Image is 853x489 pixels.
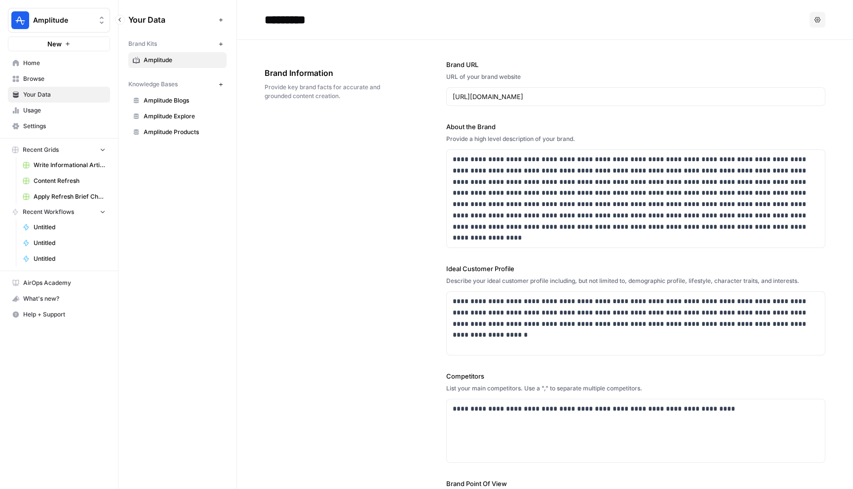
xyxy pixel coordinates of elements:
[8,275,110,291] a: AirOps Academy
[23,145,59,154] span: Recent Grids
[23,106,106,115] span: Usage
[18,251,110,267] a: Untitled
[47,39,62,49] span: New
[18,219,110,235] a: Untitled
[128,52,227,68] a: Amplitude
[8,71,110,87] a: Browse
[23,310,106,319] span: Help + Support
[18,235,110,251] a: Untitled
[8,8,110,33] button: Workspace: Amplitude
[23,59,106,68] span: Home
[128,93,227,108] a: Amplitude Blogs
[128,80,178,89] span: Knowledge Bases
[18,189,110,205] a: Apply Refresh Brief Changes Grid
[33,15,93,25] span: Amplitude
[8,205,110,219] button: Recent Workflows
[265,83,391,101] span: Provide key brand facts for accurate and grounded content creation.
[23,208,74,216] span: Recent Workflows
[34,254,106,263] span: Untitled
[8,103,110,118] a: Usage
[23,122,106,131] span: Settings
[11,11,29,29] img: Amplitude Logo
[446,60,825,70] label: Brand URL
[8,291,110,307] button: What's new?
[265,67,391,79] span: Brand Information
[446,371,825,381] label: Competitors
[8,307,110,322] button: Help + Support
[8,36,110,51] button: New
[128,108,227,124] a: Amplitude Explore
[34,223,106,232] span: Untitled
[8,291,110,306] div: What's new?
[18,173,110,189] a: Content Refresh
[446,479,825,489] label: Brand Point Of View
[34,161,106,170] span: Write Informational Article
[144,96,222,105] span: Amplitude Blogs
[446,277,825,285] div: Describe your ideal customer profile including, but not limited to, demographic profile, lifestyl...
[144,56,222,65] span: Amplitude
[128,39,157,48] span: Brand Kits
[144,128,222,137] span: Amplitude Products
[8,118,110,134] a: Settings
[8,87,110,103] a: Your Data
[128,124,227,140] a: Amplitude Products
[23,74,106,83] span: Browse
[446,122,825,132] label: About the Brand
[23,90,106,99] span: Your Data
[34,176,106,185] span: Content Refresh
[23,279,106,287] span: AirOps Academy
[144,112,222,121] span: Amplitude Explore
[446,384,825,393] div: List your main competitors. Use a "," to separate multiple competitors.
[446,135,825,143] div: Provide a high level description of your brand.
[8,55,110,71] a: Home
[34,239,106,247] span: Untitled
[446,72,825,81] div: URL of your brand website
[34,192,106,201] span: Apply Refresh Brief Changes Grid
[128,14,215,26] span: Your Data
[453,92,819,102] input: www.sundaysoccer.com
[446,264,825,274] label: Ideal Customer Profile
[18,157,110,173] a: Write Informational Article
[8,142,110,157] button: Recent Grids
